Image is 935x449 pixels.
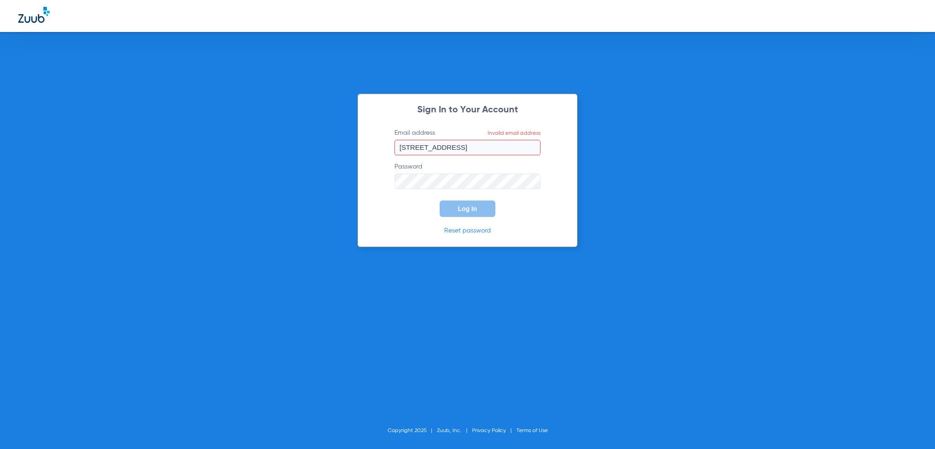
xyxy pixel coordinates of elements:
[458,205,477,212] span: Log In
[381,106,554,115] h2: Sign In to Your Account
[394,174,541,189] input: Password
[444,227,491,234] a: Reset password
[440,201,495,217] button: Log In
[516,428,548,433] a: Terms of Use
[488,131,541,136] span: Invalid email address
[388,426,437,435] li: Copyright 2025
[394,140,541,155] input: Email addressInvalid email address
[394,162,541,189] label: Password
[18,7,50,23] img: Zuub Logo
[437,426,472,435] li: Zuub, Inc.
[472,428,506,433] a: Privacy Policy
[394,128,541,155] label: Email address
